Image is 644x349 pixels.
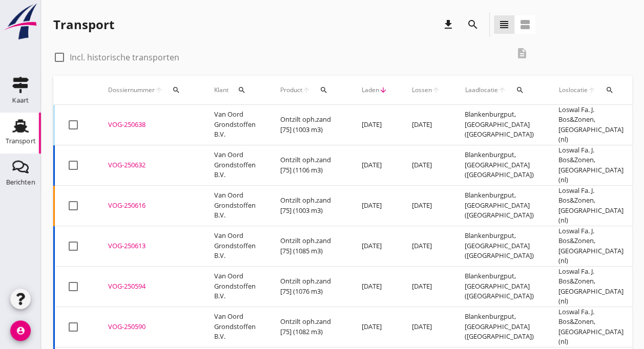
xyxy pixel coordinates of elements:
[452,185,546,226] td: Blankenburgput, [GEOGRAPHIC_DATA] ([GEOGRAPHIC_DATA])
[546,226,636,266] td: Loswal Fa. J. Bos&Zonen, [GEOGRAPHIC_DATA] (nl)
[412,85,432,95] span: Lossen
[606,86,614,94] i: search
[400,226,452,266] td: [DATE]
[546,105,636,145] td: Loswal Fa. J. Bos&Zonen, [GEOGRAPHIC_DATA] (nl)
[2,3,39,40] img: logo-small.a267ee39.svg
[362,85,379,95] span: Laden
[546,307,636,347] td: Loswal Fa. J. Bos&Zonen, [GEOGRAPHIC_DATA] (nl)
[268,145,349,185] td: Ontzilt oph.zand [75] (1106 m3)
[268,266,349,307] td: Ontzilt oph.zand [75] (1076 m3)
[320,86,328,94] i: search
[268,307,349,347] td: Ontzilt oph.zand [75] (1082 m3)
[349,145,400,185] td: [DATE]
[349,105,400,145] td: [DATE]
[452,266,546,307] td: Blankenburgput, [GEOGRAPHIC_DATA] ([GEOGRAPHIC_DATA])
[53,16,114,33] div: Transport
[467,18,479,31] i: search
[202,185,268,226] td: Van Oord Grondstoffen B.V.
[400,266,452,307] td: [DATE]
[202,307,268,347] td: Van Oord Grondstoffen B.V.
[400,105,452,145] td: [DATE]
[280,85,302,95] span: Product
[108,281,190,292] div: VOG-250594
[400,185,452,226] td: [DATE]
[349,307,400,347] td: [DATE]
[588,86,596,94] i: arrow_upward
[465,85,498,95] span: Laadlocatie
[202,226,268,266] td: Van Oord Grondstoffen B.V.
[349,226,400,266] td: [DATE]
[349,185,400,226] td: [DATE]
[202,266,268,307] td: Van Oord Grondstoffen B.V.
[498,86,507,94] i: arrow_upward
[268,226,349,266] td: Ontzilt oph.zand [75] (1085 m3)
[452,226,546,266] td: Blankenburgput, [GEOGRAPHIC_DATA] ([GEOGRAPHIC_DATA])
[108,120,190,130] div: VOG-250638
[516,86,524,94] i: search
[546,185,636,226] td: Loswal Fa. J. Bos&Zonen, [GEOGRAPHIC_DATA] (nl)
[498,18,510,31] i: view_headline
[108,85,155,95] span: Dossiernummer
[108,322,190,332] div: VOG-250590
[452,105,546,145] td: Blankenburgput, [GEOGRAPHIC_DATA] ([GEOGRAPHIC_DATA])
[10,320,31,341] i: account_circle
[452,307,546,347] td: Blankenburgput, [GEOGRAPHIC_DATA] ([GEOGRAPHIC_DATA])
[452,145,546,185] td: Blankenburgput, [GEOGRAPHIC_DATA] ([GEOGRAPHIC_DATA])
[349,266,400,307] td: [DATE]
[546,266,636,307] td: Loswal Fa. J. Bos&Zonen, [GEOGRAPHIC_DATA] (nl)
[379,86,387,94] i: arrow_downward
[6,179,35,185] div: Berichten
[400,145,452,185] td: [DATE]
[202,105,268,145] td: Van Oord Grondstoffen B.V.
[546,145,636,185] td: Loswal Fa. J. Bos&Zonen, [GEOGRAPHIC_DATA] (nl)
[302,86,310,94] i: arrow_upward
[214,78,256,102] div: Klant
[558,85,588,95] span: Loslocatie
[238,86,246,94] i: search
[108,160,190,170] div: VOG-250632
[12,97,29,103] div: Kaart
[172,86,180,94] i: search
[400,307,452,347] td: [DATE]
[268,185,349,226] td: Ontzilt oph.zand [75] (1003 m3)
[108,201,190,211] div: VOG-250616
[108,241,190,251] div: VOG-250613
[432,86,440,94] i: arrow_upward
[442,18,454,31] i: download
[70,52,179,62] label: Incl. historische transporten
[6,138,36,144] div: Transport
[202,145,268,185] td: Van Oord Grondstoffen B.V.
[519,18,531,31] i: view_agenda
[155,86,163,94] i: arrow_upward
[268,105,349,145] td: Ontzilt oph.zand [75] (1003 m3)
